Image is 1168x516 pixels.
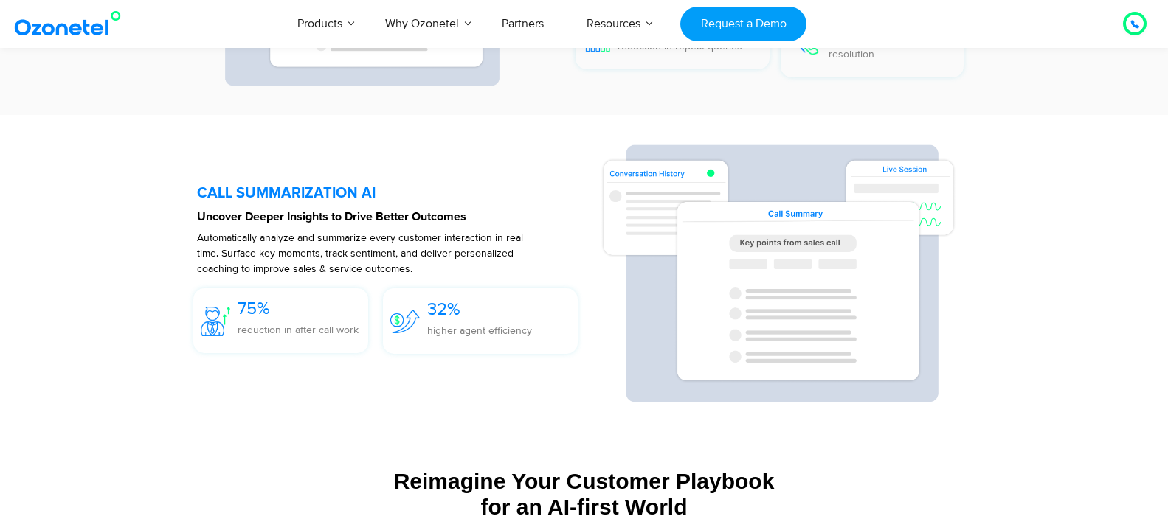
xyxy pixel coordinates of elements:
a: Request a Demo [680,7,806,41]
span: Automatically analyze and summarize every customer interaction in real time. Surface key moments,... [197,231,523,275]
h5: CALL SUMMARIZATION AI [197,186,586,201]
strong: Uncover Deeper Insights to Drive Better Outcomes [197,211,466,223]
span: 75% [238,298,270,319]
span: 32% [427,299,460,320]
span: higher agent efficiency [427,324,532,337]
img: 75% [201,307,230,337]
p: reduction in after call work [238,322,359,338]
img: 32% [390,310,420,333]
